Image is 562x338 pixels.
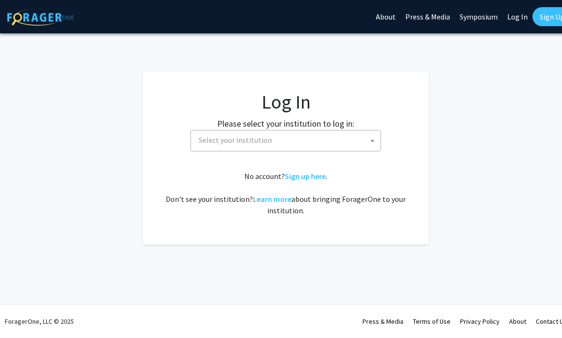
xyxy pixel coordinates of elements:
[199,135,272,145] span: Select your institution
[162,90,410,113] h1: Log In
[7,9,74,26] img: ForagerOne Logo
[509,317,526,326] a: About
[460,317,500,326] a: Privacy Policy
[253,194,291,204] a: Learn more about bringing ForagerOne to your institution
[5,305,74,338] div: ForagerOne, LLC © 2025
[362,317,403,326] a: Press & Media
[195,130,381,150] span: Select your institution
[162,170,410,216] div: No account? . Don't see your institution? about bringing ForagerOne to your institution.
[191,130,381,151] span: Select your institution
[285,171,326,181] a: Sign up here
[217,117,354,130] label: Please select your institution to log in:
[413,317,451,326] a: Terms of Use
